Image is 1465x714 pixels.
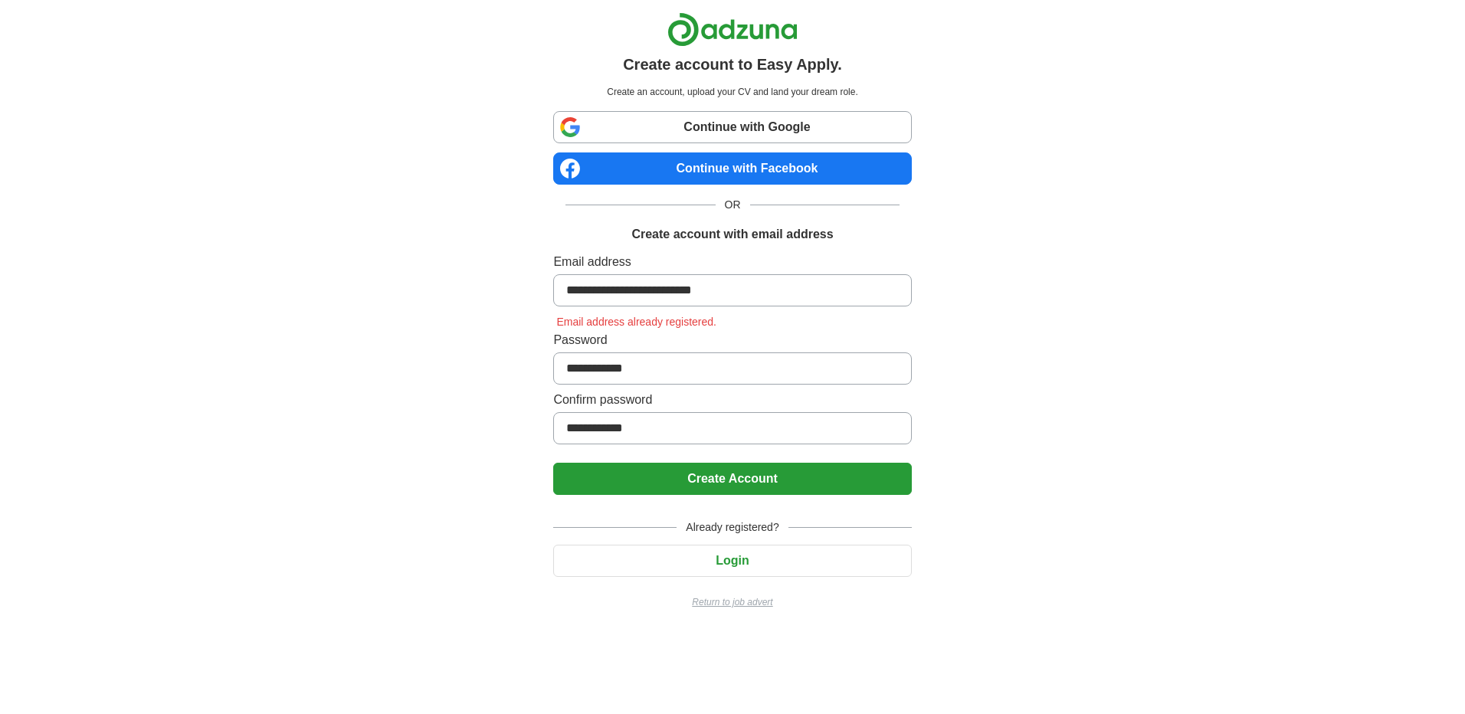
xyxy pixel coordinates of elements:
h1: Create account to Easy Apply. [623,53,842,76]
button: Create Account [553,463,911,495]
span: Already registered? [677,519,788,535]
a: Return to job advert [553,595,911,609]
span: OR [716,197,750,213]
span: Email address already registered. [553,316,719,328]
p: Create an account, upload your CV and land your dream role. [556,85,908,99]
a: Continue with Facebook [553,152,911,185]
img: Adzuna logo [667,12,798,47]
h1: Create account with email address [631,225,833,244]
label: Password [553,331,911,349]
label: Confirm password [553,391,911,409]
button: Login [553,545,911,577]
label: Email address [553,253,911,271]
a: Continue with Google [553,111,911,143]
a: Login [553,554,911,567]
